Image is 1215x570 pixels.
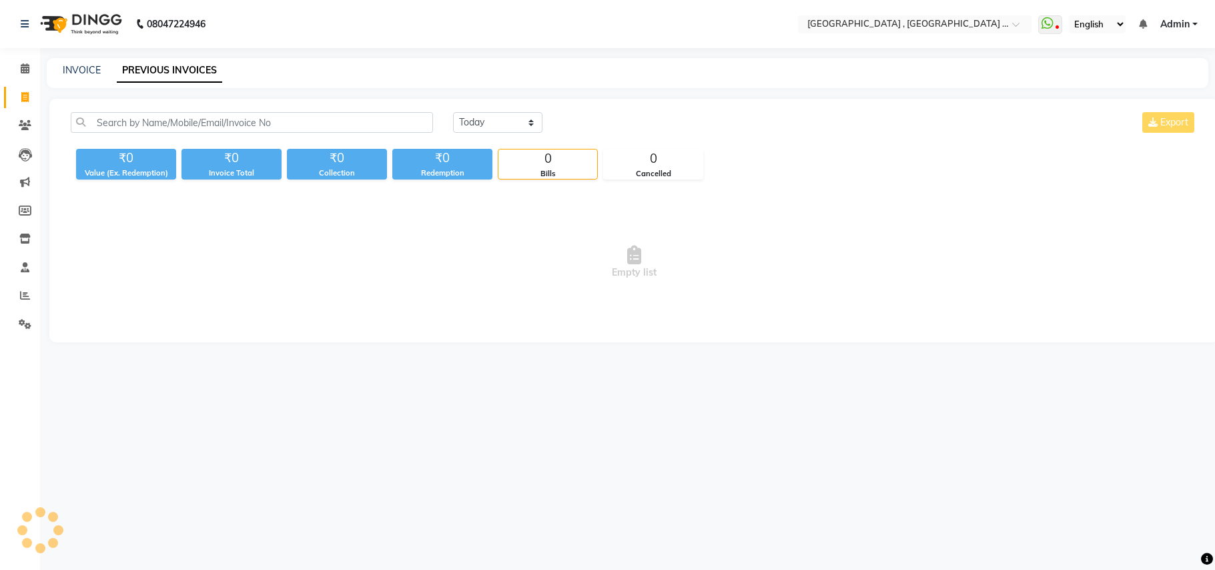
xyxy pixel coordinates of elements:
[76,149,176,168] div: ₹0
[498,150,597,168] div: 0
[71,196,1197,329] span: Empty list
[287,149,387,168] div: ₹0
[117,59,222,83] a: PREVIOUS INVOICES
[604,168,703,180] div: Cancelled
[71,112,433,133] input: Search by Name/Mobile/Email/Invoice No
[287,168,387,179] div: Collection
[1160,17,1190,31] span: Admin
[498,168,597,180] div: Bills
[181,149,282,168] div: ₹0
[76,168,176,179] div: Value (Ex. Redemption)
[604,150,703,168] div: 0
[392,149,492,168] div: ₹0
[392,168,492,179] div: Redemption
[63,64,101,76] a: INVOICE
[147,5,206,43] b: 08047224946
[34,5,125,43] img: logo
[181,168,282,179] div: Invoice Total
